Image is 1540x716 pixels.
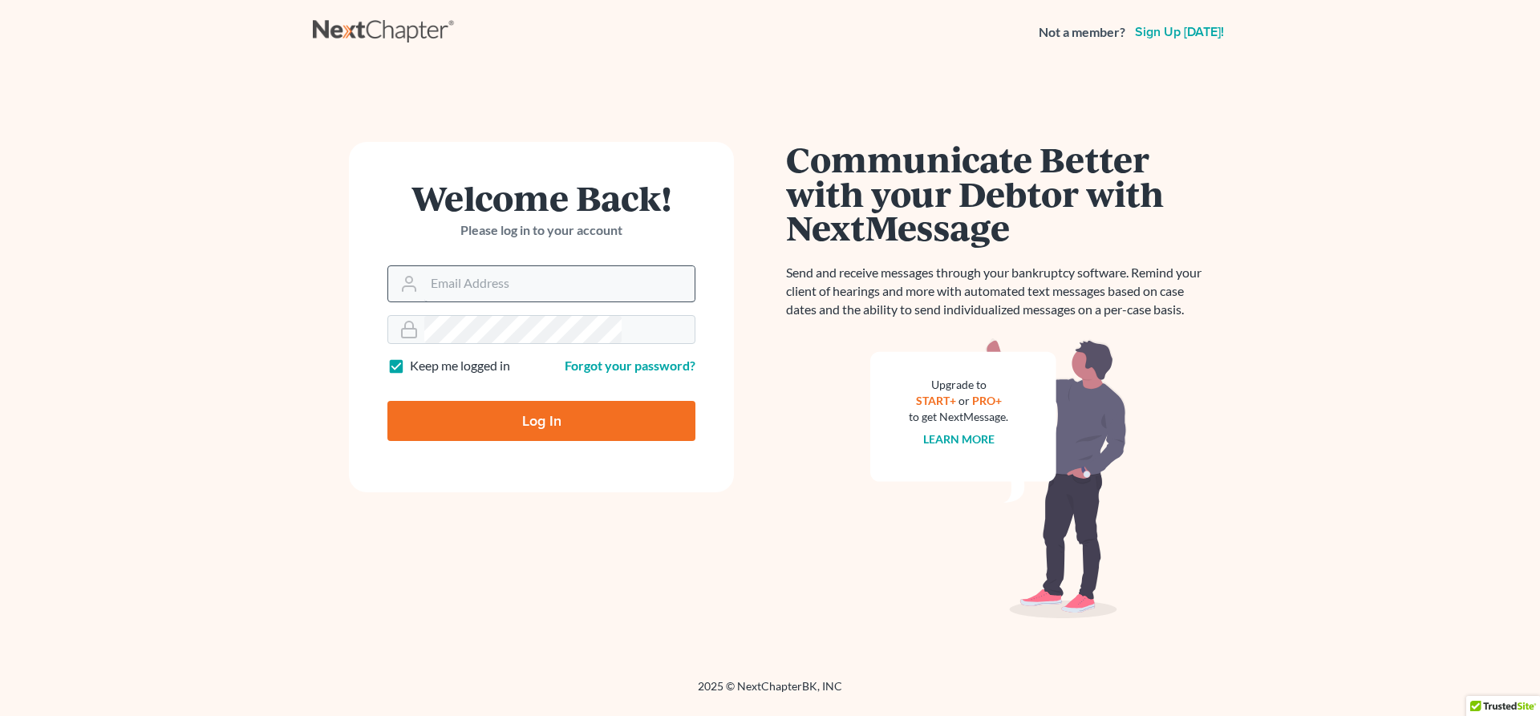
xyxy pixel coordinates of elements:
a: PRO+ [972,394,1002,407]
h1: Welcome Back! [387,180,695,215]
h1: Communicate Better with your Debtor with NextMessage [786,142,1211,245]
a: Forgot your password? [565,358,695,373]
strong: Not a member? [1039,23,1125,42]
label: Keep me logged in [410,357,510,375]
div: Upgrade to [909,377,1008,393]
input: Log In [387,401,695,441]
img: nextmessage_bg-59042aed3d76b12b5cd301f8e5b87938c9018125f34e5fa2b7a6b67550977c72.svg [870,338,1127,619]
p: Please log in to your account [387,221,695,240]
p: Send and receive messages through your bankruptcy software. Remind your client of hearings and mo... [786,264,1211,319]
a: START+ [916,394,956,407]
span: or [958,394,970,407]
a: Learn more [923,432,995,446]
a: Sign up [DATE]! [1132,26,1227,38]
input: Email Address [424,266,695,301]
div: to get NextMessage. [909,409,1008,425]
div: 2025 © NextChapterBK, INC [313,678,1227,707]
